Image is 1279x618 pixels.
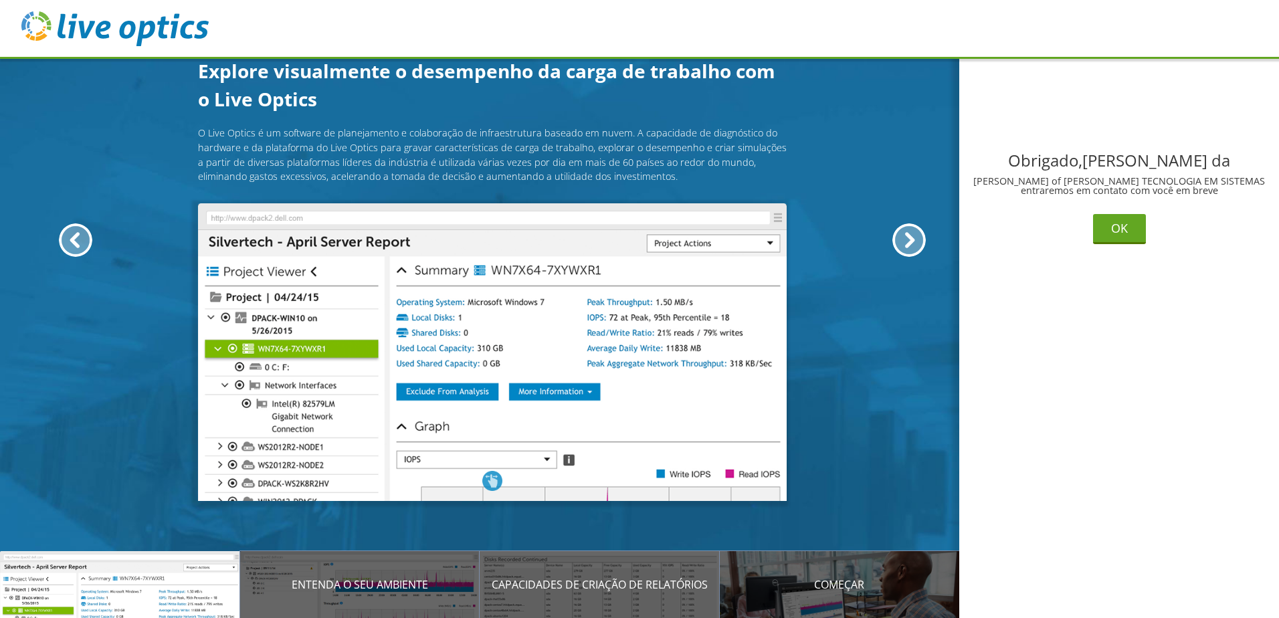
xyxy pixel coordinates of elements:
[198,57,787,113] h1: Explore visualmente o desempenho da carga de trabalho com o Live Optics
[21,11,209,46] img: live_optics_svg.svg
[240,577,480,593] p: Entenda o seu ambiente
[970,177,1268,196] p: [PERSON_NAME] of [PERSON_NAME] TECNOLOGIA EM SISTEMAS entraremos em contato com você em breve
[720,577,960,593] p: Começar
[1082,149,1230,171] span: [PERSON_NAME] da
[198,126,787,183] p: O Live Optics é um software de planejamento e colaboração de infraestrutura baseado em nuvem. A c...
[480,577,720,593] p: Capacidades de criação de relatórios
[1093,214,1146,244] button: OK
[970,152,1268,169] h2: Obrigado,
[198,203,787,502] img: Introdução ao Live Optics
